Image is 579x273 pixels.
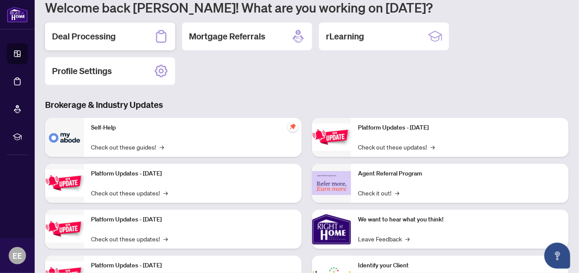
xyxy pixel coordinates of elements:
p: Platform Updates - [DATE] [91,261,295,270]
span: pushpin [288,121,298,132]
p: Self-Help [91,123,295,133]
img: We want to hear what you think! [312,210,351,249]
button: Open asap [544,243,570,269]
span: → [430,142,435,152]
img: Agent Referral Program [312,171,351,195]
p: Platform Updates - [DATE] [358,123,562,133]
img: Platform Updates - September 16, 2025 [45,169,84,197]
span: → [163,188,168,198]
p: Platform Updates - [DATE] [91,215,295,224]
a: Check out these updates!→ [358,142,435,152]
h2: rLearning [326,30,364,42]
img: Platform Updates - June 23, 2025 [312,123,351,151]
span: → [163,234,168,244]
img: Self-Help [45,118,84,157]
a: Check out these updates!→ [91,188,168,198]
span: EE [13,250,22,262]
p: Agent Referral Program [358,169,562,179]
p: Platform Updates - [DATE] [91,169,295,179]
h2: Profile Settings [52,65,112,77]
img: Platform Updates - July 21, 2025 [45,215,84,243]
h2: Mortgage Referrals [189,30,265,42]
h2: Deal Processing [52,30,116,42]
span: → [395,188,399,198]
h3: Brokerage & Industry Updates [45,99,569,111]
a: Check out these updates!→ [91,234,168,244]
span: → [159,142,164,152]
span: → [405,234,410,244]
p: Identify your Client [358,261,562,270]
a: Leave Feedback→ [358,234,410,244]
a: Check it out!→ [358,188,399,198]
p: We want to hear what you think! [358,215,562,224]
a: Check out these guides!→ [91,142,164,152]
img: logo [7,6,28,23]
